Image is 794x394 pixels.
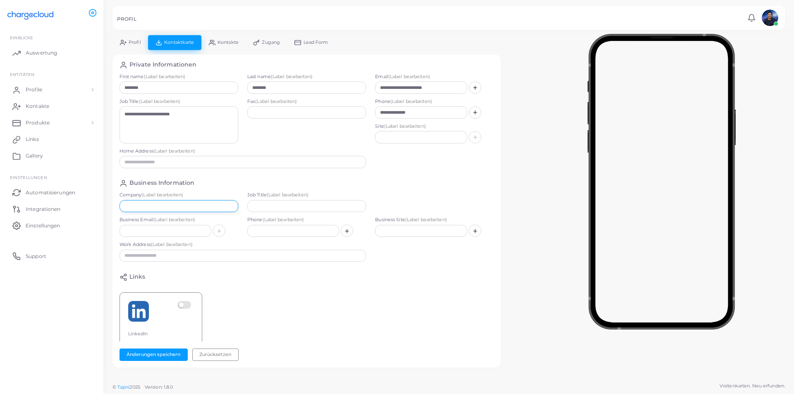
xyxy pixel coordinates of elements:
[405,217,447,222] span: (Label bearbeiten)
[129,179,194,187] h4: Business Information
[247,192,366,198] label: Job Title
[7,8,53,23] img: logo
[26,86,42,93] span: Profile
[375,74,494,80] label: Email
[26,152,43,160] span: Gallery
[26,189,75,196] span: Automatisierungen
[26,253,46,260] span: Support
[6,148,97,164] a: Gallery
[144,74,186,79] span: (Label bearbeiten)
[762,10,778,26] img: avatar
[247,74,366,80] label: Last name
[164,40,194,45] span: Kontaktkarte
[6,45,97,61] a: Auswertung
[129,40,141,45] span: Profil
[6,131,97,148] a: Links
[304,40,328,45] span: Lead Form
[6,184,97,201] a: Automatisierungen
[120,192,238,198] label: Company
[129,273,146,281] h4: Links
[128,301,149,322] img: linkedin.png
[247,98,366,105] label: Fax
[6,81,97,98] a: Profile
[26,103,49,110] span: Kontakte
[117,16,136,22] h5: PROFIL
[145,384,173,390] span: Version: 1.8.0
[10,175,47,180] span: Einstellungen
[375,98,494,105] label: Phone
[117,384,130,390] a: Tapni
[153,217,195,222] span: (Label bearbeiten)
[6,248,97,264] a: Support
[129,384,140,391] span: 2025
[151,241,193,247] span: (Label bearbeiten)
[120,74,238,80] label: First name
[6,115,97,131] a: Produkte
[263,217,304,222] span: (Label bearbeiten)
[6,217,97,234] a: Einstellungen
[375,123,494,130] label: Site
[26,205,60,213] span: Integrationen
[271,74,313,79] span: (Label bearbeiten)
[759,10,780,26] a: avatar
[153,148,195,154] span: (Label bearbeiten)
[388,74,430,79] span: (Label bearbeiten)
[10,72,34,77] span: ENTITÄTEN
[26,49,57,57] span: Auswertung
[112,384,173,391] span: ©
[192,349,239,361] button: Zurücksetzen
[6,98,97,115] a: Kontakte
[128,331,194,337] div: LinkedIn
[141,192,183,198] span: (Label bearbeiten)
[120,349,188,361] button: Änderungen speichern
[267,192,309,198] span: (Label bearbeiten)
[120,148,366,155] label: Home Address
[390,98,432,104] span: (Label bearbeiten)
[120,241,366,248] label: Work Address
[6,201,97,217] a: Integrationen
[26,222,60,229] span: Einstellungen
[218,40,239,45] span: Kontakte
[26,119,50,127] span: Produkte
[720,382,785,389] span: Visitenkarten. Neu erfunden.
[247,217,366,223] label: Phone
[375,217,494,223] label: Business Site
[26,136,39,143] span: Links
[129,61,196,69] h4: Private Informationen
[120,98,238,105] label: Job Title
[262,40,280,45] span: Zugang
[384,123,426,129] span: (Label bearbeiten)
[10,35,33,40] span: EINBLICKE
[255,98,297,104] span: (Label bearbeiten)
[587,34,736,330] img: phone-mock.b55596b7.png
[139,98,181,104] span: (Label bearbeiten)
[120,217,238,223] label: Business Email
